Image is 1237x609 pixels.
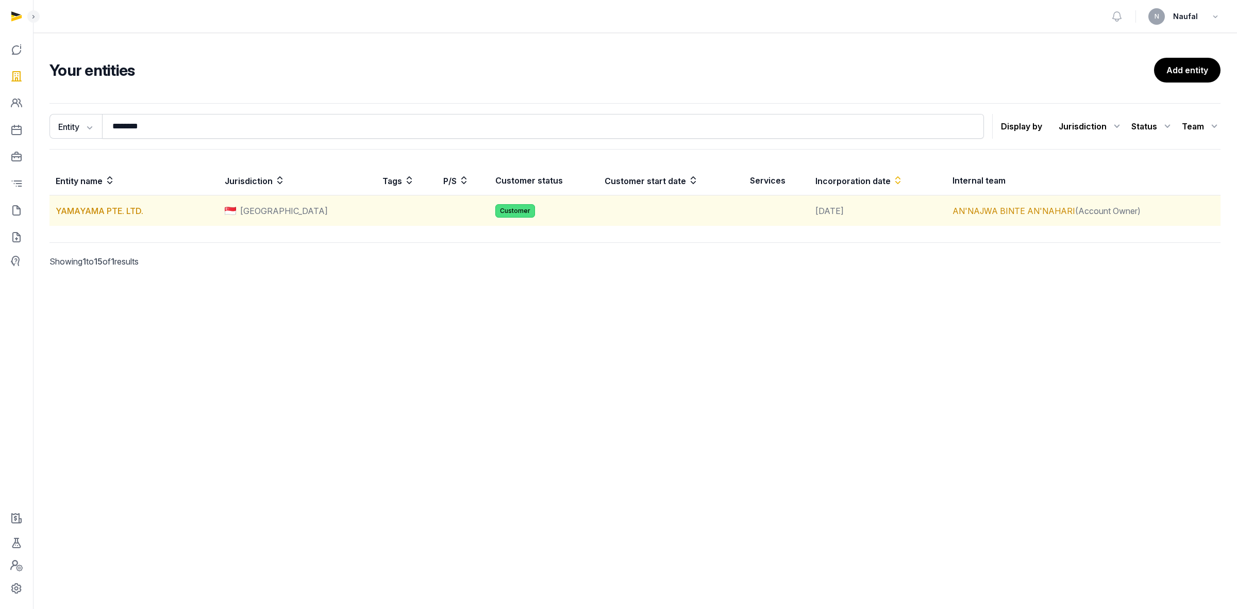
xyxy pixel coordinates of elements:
span: [GEOGRAPHIC_DATA] [240,205,328,217]
a: YAMAYAMA PTE. LTD. [56,206,143,216]
p: Display by [1001,118,1042,135]
p: Showing to of results [49,243,330,280]
div: Team [1182,118,1221,135]
span: Naufal [1173,10,1198,23]
span: N [1155,13,1159,20]
th: Entity name [49,166,219,195]
h2: Your entities [49,61,1154,79]
div: Jurisdiction [1059,118,1123,135]
a: Add entity [1154,58,1221,83]
span: 1 [111,256,114,267]
span: 15 [94,256,103,267]
th: Services [744,166,809,195]
th: Customer start date [598,166,744,195]
button: N [1148,8,1165,25]
th: Tags [376,166,437,195]
div: (Account Owner) [952,205,1214,217]
th: Incorporation date [809,166,946,195]
th: P/S [437,166,489,195]
th: Internal team [946,166,1221,195]
th: Jurisdiction [219,166,376,195]
button: Entity [49,114,102,139]
td: [DATE] [809,195,946,226]
a: AN'NAJWA BINTE AN'NAHARI [952,206,1075,216]
span: 1 [82,256,86,267]
div: Status [1131,118,1174,135]
span: Customer [495,204,535,218]
th: Customer status [489,166,598,195]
